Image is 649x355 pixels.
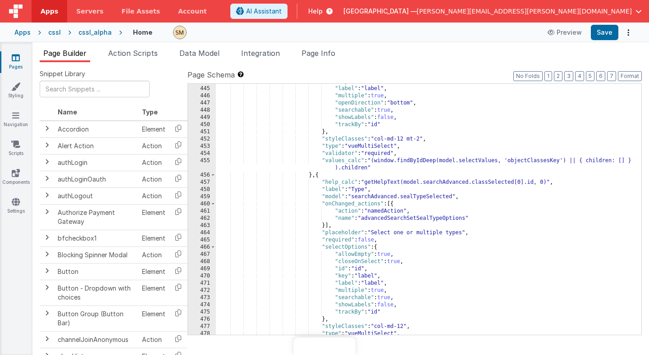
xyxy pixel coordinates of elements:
[188,85,216,92] div: 445
[138,305,169,331] td: Element
[246,7,282,16] span: AI Assistant
[78,28,112,37] div: cssl_alpha
[188,330,216,337] div: 478
[54,187,138,204] td: authLogout
[554,71,562,81] button: 2
[241,49,280,58] span: Integration
[179,49,219,58] span: Data Model
[138,154,169,171] td: Action
[188,114,216,121] div: 449
[188,309,216,316] div: 475
[76,7,103,16] span: Servers
[54,121,138,138] td: Accordion
[188,323,216,330] div: 477
[308,7,323,16] span: Help
[188,150,216,157] div: 454
[302,49,335,58] span: Page Info
[591,25,618,40] button: Save
[54,280,138,305] td: Button - Dropdown with choices
[174,26,186,39] img: e9616e60dfe10b317d64a5e98ec8e357
[54,154,138,171] td: authLogin
[138,204,169,230] td: Element
[188,186,216,193] div: 458
[622,26,635,39] button: Options
[54,204,138,230] td: Authorize Payment Gateway
[586,71,594,81] button: 5
[138,331,169,348] td: Action
[122,7,160,16] span: File Assets
[188,208,216,215] div: 461
[607,71,616,81] button: 7
[188,265,216,273] div: 469
[188,143,216,150] div: 453
[564,71,573,81] button: 3
[138,121,169,138] td: Element
[142,108,158,116] span: Type
[188,301,216,309] div: 474
[188,280,216,287] div: 471
[40,81,150,97] input: Search Snippets ...
[138,187,169,204] td: Action
[188,100,216,107] div: 447
[54,305,138,331] td: Button Group (Button Bar)
[188,193,216,200] div: 459
[343,7,417,16] span: [GEOGRAPHIC_DATA] —
[230,4,288,19] button: AI Assistant
[188,215,216,222] div: 462
[138,263,169,280] td: Element
[188,157,216,172] div: 455
[138,137,169,154] td: Action
[618,71,642,81] button: Format
[188,222,216,229] div: 463
[188,258,216,265] div: 468
[54,331,138,348] td: channelJoinAnonymous
[596,71,605,81] button: 6
[544,71,552,81] button: 1
[188,121,216,128] div: 450
[188,237,216,244] div: 465
[188,200,216,208] div: 460
[417,7,632,16] span: [PERSON_NAME][EMAIL_ADDRESS][PERSON_NAME][DOMAIN_NAME]
[188,128,216,136] div: 451
[40,69,85,78] span: Snippet Library
[343,7,642,16] button: [GEOGRAPHIC_DATA] — [PERSON_NAME][EMAIL_ADDRESS][PERSON_NAME][DOMAIN_NAME]
[188,229,216,237] div: 464
[188,179,216,186] div: 457
[188,287,216,294] div: 472
[58,108,77,116] span: Name
[138,246,169,263] td: Action
[41,7,58,16] span: Apps
[188,294,216,301] div: 473
[513,71,543,81] button: No Folds
[188,251,216,258] div: 467
[133,29,152,36] h4: Home
[188,273,216,280] div: 470
[48,28,61,37] div: cssl
[54,246,138,263] td: Blocking Spinner Modal
[188,107,216,114] div: 448
[188,244,216,251] div: 466
[188,136,216,143] div: 452
[54,263,138,280] td: Button
[188,92,216,100] div: 446
[108,49,158,58] span: Action Scripts
[54,230,138,246] td: bfcheckbox1
[188,316,216,323] div: 476
[138,171,169,187] td: Action
[54,137,138,154] td: Alert Action
[187,69,235,80] span: Page Schema
[188,172,216,179] div: 456
[138,280,169,305] td: Element
[542,25,587,40] button: Preview
[54,171,138,187] td: authLoginOauth
[575,71,584,81] button: 4
[14,28,31,37] div: Apps
[138,230,169,246] td: Element
[43,49,87,58] span: Page Builder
